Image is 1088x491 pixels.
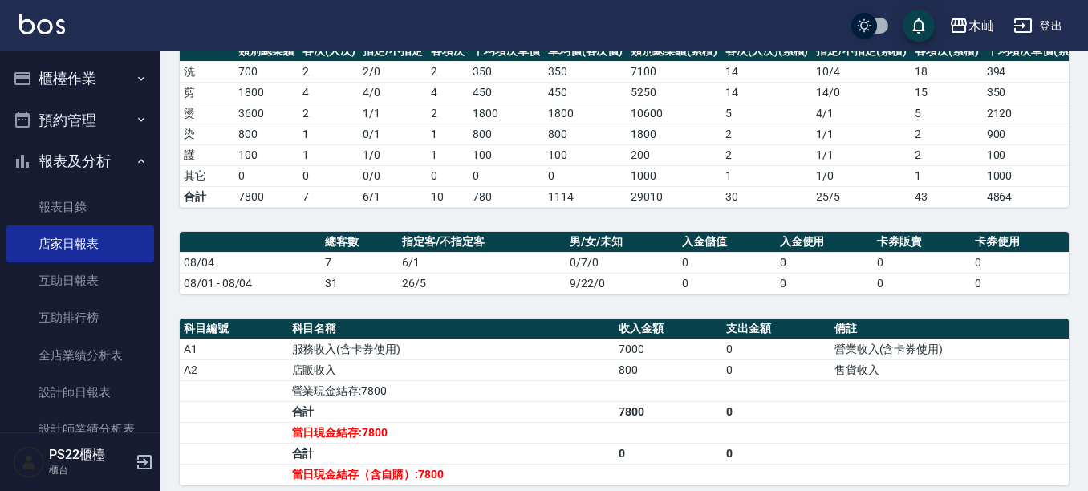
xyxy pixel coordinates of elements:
table: a dense table [180,319,1069,485]
a: 互助日報表 [6,262,154,299]
td: 0 [469,165,544,186]
a: 設計師日報表 [6,374,154,411]
td: 15 [911,82,983,103]
th: 入金使用 [776,232,874,253]
td: 0 [722,339,830,359]
td: 4 / 1 [812,103,911,124]
td: 護 [180,144,234,165]
td: 4 / 0 [359,82,427,103]
td: 0 [873,273,971,294]
td: 4 [427,82,469,103]
td: 1800 [627,124,721,144]
td: 售貨收入 [830,359,1069,380]
td: 5250 [627,82,721,103]
td: 1 / 0 [359,144,427,165]
td: 0 [678,273,776,294]
td: 營業現金結存:7800 [288,380,615,401]
a: 報表目錄 [6,189,154,225]
td: 當日現金結存（含自購）:7800 [288,464,615,485]
td: 25/5 [812,186,911,207]
img: Logo [19,14,65,34]
td: 服務收入(含卡券使用) [288,339,615,359]
th: 入金儲值 [678,232,776,253]
td: 10600 [627,103,721,124]
td: 0 / 1 [359,124,427,144]
td: 5 [911,103,983,124]
td: 合計 [180,186,234,207]
td: 0 [234,165,298,186]
td: 08/01 - 08/04 [180,273,321,294]
button: 登出 [1007,11,1069,41]
td: 450 [544,82,627,103]
td: 1 / 1 [812,124,911,144]
td: 0 [544,165,627,186]
td: 6/1 [398,252,565,273]
td: 0 [873,252,971,273]
th: 卡券使用 [971,232,1069,253]
td: 1 [911,165,983,186]
a: 設計師業績分析表 [6,411,154,448]
td: 100 [544,144,627,165]
td: 4 [298,82,359,103]
td: 18 [911,61,983,82]
td: 2 [298,103,359,124]
td: 26/5 [398,273,565,294]
td: 0 [722,401,830,422]
td: 100 [234,144,298,165]
th: 備註 [830,319,1069,339]
td: 700 [234,61,298,82]
button: 預約管理 [6,99,154,141]
td: 1114 [544,186,627,207]
h5: PS22櫃檯 [49,447,131,463]
th: 總客數 [321,232,398,253]
td: 0 [615,443,723,464]
td: 14 / 0 [812,82,911,103]
td: 450 [469,82,544,103]
td: 0 [427,165,469,186]
td: 08/04 [180,252,321,273]
td: 2 [911,124,983,144]
td: 1 [427,144,469,165]
div: 木屾 [968,16,994,36]
td: 0 [776,273,874,294]
th: 卡券販賣 [873,232,971,253]
td: 1 [721,165,813,186]
td: 營業收入(含卡券使用) [830,339,1069,359]
td: 0 [971,252,1069,273]
td: 800 [544,124,627,144]
td: 800 [234,124,298,144]
td: 1800 [234,82,298,103]
th: 科目名稱 [288,319,615,339]
td: 0 [776,252,874,273]
td: 6/1 [359,186,427,207]
td: 2 [427,61,469,82]
td: 780 [469,186,544,207]
td: 1 / 1 [812,144,911,165]
td: 當日現金結存:7800 [288,422,615,443]
button: save [903,10,935,42]
td: 0 [298,165,359,186]
a: 店家日報表 [6,225,154,262]
td: 31 [321,273,398,294]
td: 洗 [180,61,234,82]
td: 0 [722,443,830,464]
td: 800 [469,124,544,144]
button: 報表及分析 [6,140,154,182]
td: 43 [911,186,983,207]
a: 全店業績分析表 [6,337,154,374]
td: 0 [722,359,830,380]
td: 2 / 0 [359,61,427,82]
td: 30 [721,186,813,207]
td: 店販收入 [288,359,615,380]
td: 200 [627,144,721,165]
td: 14 [721,61,813,82]
td: 800 [615,359,723,380]
button: 木屾 [943,10,1001,43]
td: 1 [427,124,469,144]
th: 科目編號 [180,319,288,339]
td: 7800 [234,186,298,207]
td: 其它 [180,165,234,186]
td: 10 / 4 [812,61,911,82]
td: 2 [721,124,813,144]
a: 互助排行榜 [6,299,154,336]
